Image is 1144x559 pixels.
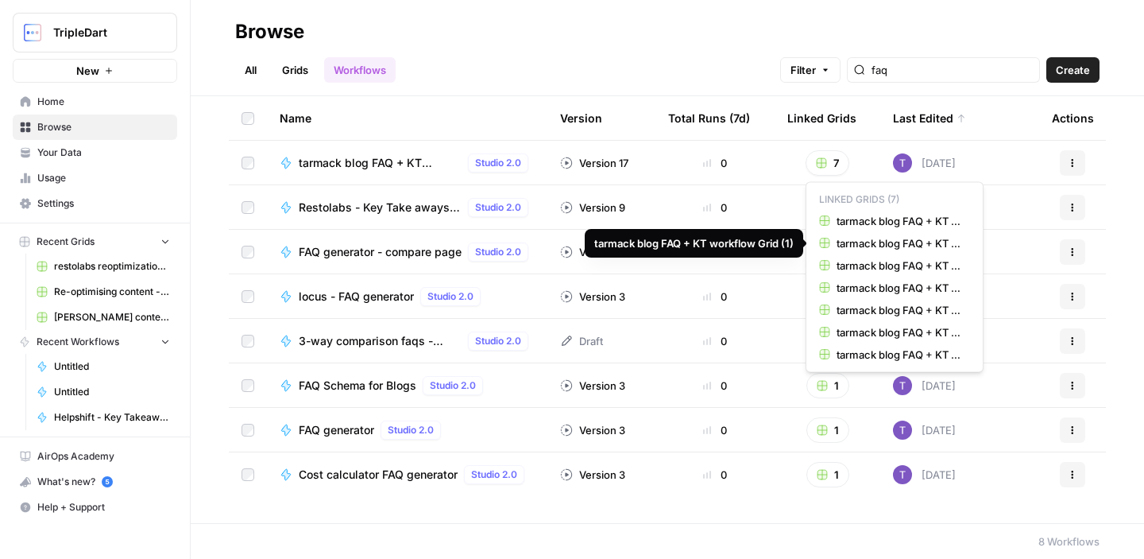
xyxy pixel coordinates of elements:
span: Filter [790,62,816,78]
div: 0 [668,467,762,483]
span: Your Data [37,146,170,160]
button: Create [1046,57,1100,83]
div: Browse [235,19,304,45]
span: Browse [37,120,170,134]
button: Recent Grids [13,230,177,254]
a: Settings [13,191,177,216]
a: [PERSON_NAME] content optimization Grid [DATE] [29,305,177,330]
a: 3-way comparison faqs - RestolabsStudio 2.0 [280,332,535,351]
div: Draft [560,333,603,349]
span: Studio 2.0 [475,334,521,348]
div: tarmack blog FAQ + KT workflow Grid (1) [594,235,794,251]
div: 0 [668,200,762,215]
span: Create [1056,62,1090,78]
button: What's new? 5 [13,469,177,495]
a: FAQ generator - compare pageStudio 2.0 [280,243,535,262]
div: Version 3 [560,467,625,483]
div: Version 3 [560,378,625,394]
span: Untitled [54,359,170,374]
span: Settings [37,196,170,211]
button: Workspace: TripleDart [13,13,177,52]
div: [DATE] [893,421,956,440]
a: Workflows [324,57,396,83]
button: 1 [806,462,849,487]
span: tarmack blog FAQ + KT workflow Grid (6) [837,347,964,363]
button: 1 [806,373,849,398]
a: Untitled [29,379,177,405]
div: Version 3 [560,289,625,305]
span: Untitled [54,385,170,399]
div: 0 [668,422,762,438]
a: Re-optimising content - revenuegrid Grid [29,279,177,305]
div: Version 17 [560,155,628,171]
span: restolabs reoptimizations aug [54,259,170,274]
div: 0 [668,155,762,171]
button: Filter [780,57,841,83]
text: 5 [105,478,109,486]
span: tarmack blog FAQ + KT workflow Grid (4) [837,302,964,318]
button: Recent Workflows [13,330,177,354]
div: 8 Workflows [1038,534,1100,549]
div: Total Runs (7d) [668,96,750,140]
span: Studio 2.0 [430,378,476,393]
button: New [13,59,177,83]
a: Restolabs - Key Take aways & FAQsStudio 2.0 [280,198,535,217]
span: tarmack blog FAQ + KT workflow [299,155,462,171]
span: tarmack blog FAQ + KT workflow Grid (5) [837,324,964,340]
div: Name [280,96,535,140]
span: Help + Support [37,500,170,514]
span: AirOps Academy [37,449,170,464]
span: Studio 2.0 [388,423,434,437]
span: Studio 2.0 [475,245,521,259]
div: [DATE] [893,376,956,395]
img: ogabi26qpshj0n8lpzr7tvse760o [893,153,912,173]
div: Actions [1052,96,1094,140]
span: Studio 2.0 [471,468,517,482]
div: What's new? [14,470,176,494]
img: TripleDart Logo [18,18,47,47]
input: Search [872,62,1033,78]
a: All [235,57,266,83]
span: Recent Grids [37,235,95,249]
div: Version 3 [560,422,625,438]
span: FAQ generator - compare page [299,244,462,260]
span: Restolabs - Key Take aways & FAQs [299,200,462,215]
img: ogabi26qpshj0n8lpzr7tvse760o [893,421,912,440]
span: tarmack blog FAQ + KT workflow Grid (3) [837,280,964,296]
div: [DATE] [893,465,956,484]
a: locus - FAQ generatorStudio 2.0 [280,287,535,306]
div: Version [560,96,602,140]
span: Studio 2.0 [427,289,473,304]
a: FAQ Schema for BlogsStudio 2.0 [280,376,535,395]
span: Cost calculator FAQ generator [299,467,458,483]
a: Cost calculator FAQ generatorStudio 2.0 [280,465,535,484]
a: 5 [102,476,113,487]
img: ogabi26qpshj0n8lpzr7tvse760o [893,376,912,395]
a: Your Data [13,140,177,165]
a: Usage [13,165,177,191]
div: 0 [668,333,762,349]
span: FAQ Schema for Blogs [299,378,416,394]
a: Helpshift - Key Takeaways [29,405,177,430]
a: Home [13,89,177,115]
span: [PERSON_NAME] content optimization Grid [DATE] [54,310,170,324]
span: tarmack blog FAQ + KT workflow Grid (2) [837,258,964,274]
span: locus - FAQ generator [299,289,414,305]
div: 7 [806,182,984,373]
span: New [76,63,99,79]
div: 0 [668,289,762,305]
span: Re-optimising content - revenuegrid Grid [54,285,170,299]
span: TripleDart [53,25,149,41]
div: 0 [668,378,762,394]
div: Last Edited [893,96,966,140]
button: 7 [806,150,849,176]
span: tarmack blog FAQ + KT workflow Grid (1) [837,235,964,251]
a: Browse [13,115,177,140]
a: restolabs reoptimizations aug [29,254,177,279]
span: Home [37,95,170,109]
div: Version 9 [560,200,625,215]
a: AirOps Academy [13,444,177,469]
span: Helpshift - Key Takeaways [54,410,170,425]
span: Usage [37,171,170,185]
img: ogabi26qpshj0n8lpzr7tvse760o [893,465,912,484]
